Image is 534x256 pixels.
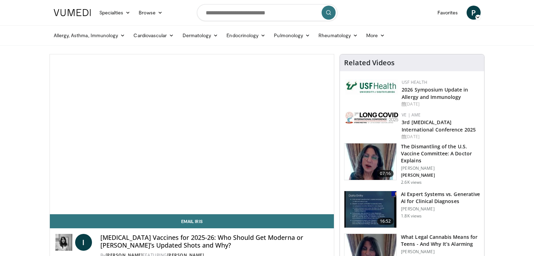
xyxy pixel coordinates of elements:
[402,101,479,107] div: [DATE]
[129,28,178,42] a: Cardiovascular
[134,6,167,20] a: Browse
[402,86,468,100] a: 2026 Symposium Update in Allergy and Immunology
[75,234,92,251] a: I
[222,28,270,42] a: Endocrinology
[401,173,480,178] p: [PERSON_NAME]
[50,214,334,228] a: Email Iris
[377,218,394,225] span: 16:52
[377,170,394,177] span: 07:16
[401,143,480,164] h3: The Dismantling of the U.S. Vaccine Committee: A Doctor Explains
[467,6,481,20] a: P
[100,234,329,249] h4: [MEDICAL_DATA] Vaccines for 2025-26: Who Should Get Moderna or [PERSON_NAME]’s Updated Shots and ...
[401,180,422,185] p: 2.6K views
[401,234,480,248] h3: What Legal Cannabis Means for Teens - And Why It’s Alarming
[344,143,396,180] img: a19d1ff2-1eb0-405f-ba73-fc044c354596.150x105_q85_crop-smart_upscale.jpg
[401,206,480,212] p: [PERSON_NAME]
[95,6,135,20] a: Specialties
[344,191,396,228] img: 1bf82db2-8afa-4218-83ea-e842702db1c4.150x105_q85_crop-smart_upscale.jpg
[344,191,480,228] a: 16:52 AI Expert Systems vs. Generative AI for Clinical Diagnoses [PERSON_NAME] 1.8K views
[401,191,480,205] h3: AI Expert Systems vs. Generative AI for Clinical Diagnoses
[178,28,223,42] a: Dermatology
[362,28,389,42] a: More
[401,249,480,255] p: [PERSON_NAME]
[402,112,421,118] a: VE | AME
[401,213,422,219] p: 1.8K views
[345,79,398,95] img: 6ba8804a-8538-4002-95e7-a8f8012d4a11.png.150x105_q85_autocrop_double_scale_upscale_version-0.2.jpg
[344,143,480,185] a: 07:16 The Dismantling of the U.S. Vaccine Committee: A Doctor Explains [PERSON_NAME] [PERSON_NAME...
[345,112,398,123] img: a2792a71-925c-4fc2-b8ef-8d1b21aec2f7.png.150x105_q85_autocrop_double_scale_upscale_version-0.2.jpg
[402,119,476,133] a: 3rd [MEDICAL_DATA] International Conference 2025
[50,54,334,214] video-js: Video Player
[197,4,337,21] input: Search topics, interventions
[402,79,427,85] a: USF Health
[344,59,395,67] h4: Related Videos
[402,134,479,140] div: [DATE]
[433,6,462,20] a: Favorites
[50,28,130,42] a: Allergy, Asthma, Immunology
[55,234,72,251] img: Dr. Iris Gorfinkel
[314,28,362,42] a: Rheumatology
[54,9,91,16] img: VuMedi Logo
[270,28,314,42] a: Pulmonology
[401,166,480,171] p: [PERSON_NAME]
